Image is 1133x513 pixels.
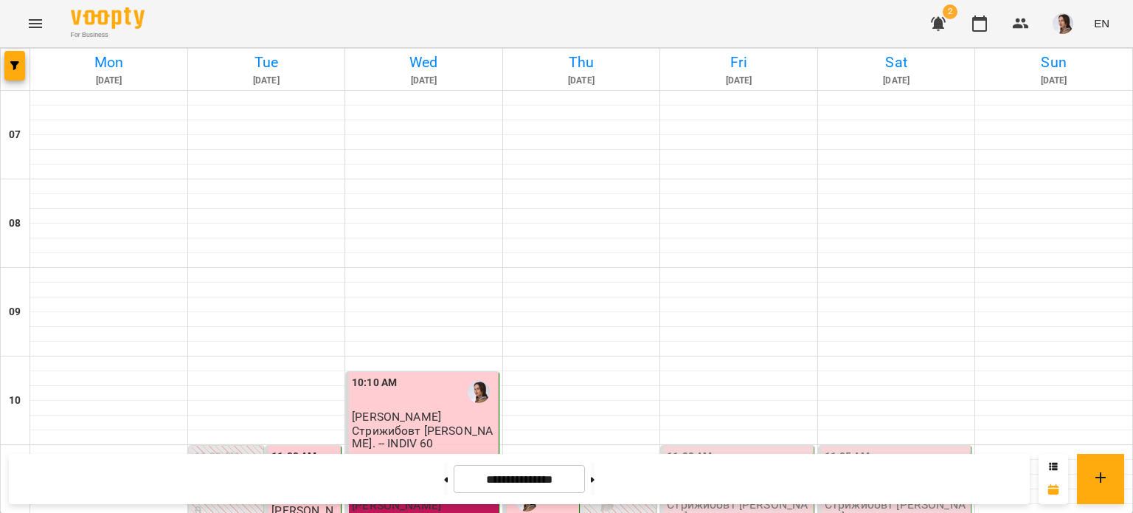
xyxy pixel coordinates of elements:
h6: Sat [820,51,973,74]
h6: [DATE] [820,74,973,88]
h6: 10 [9,393,21,409]
h6: 07 [9,127,21,143]
span: [PERSON_NAME] [352,410,441,424]
h6: [DATE] [190,74,343,88]
h6: [DATE] [505,74,658,88]
h6: Tue [190,51,343,74]
h6: [DATE] [977,74,1130,88]
h6: [DATE] [662,74,815,88]
span: 2 [943,4,957,19]
button: EN [1088,10,1115,37]
img: Стрижибовт Соломія [468,381,490,403]
h6: 08 [9,216,21,232]
button: Menu [18,6,53,41]
h6: [DATE] [32,74,185,88]
h6: Wed [347,51,500,74]
h6: Fri [662,51,815,74]
img: Voopty Logo [71,7,145,29]
h6: 09 [9,304,21,320]
h6: Mon [32,51,185,74]
h6: Thu [505,51,658,74]
span: For Business [71,30,145,40]
span: EN [1094,16,1109,31]
img: 6a03a0f17c1b85eb2e33e2f5271eaff0.png [1053,13,1073,34]
h6: Sun [977,51,1130,74]
label: 10:10 AM [352,375,397,391]
p: Стрижибовт [PERSON_NAME]. -- INDIV 60 [352,424,496,450]
h6: [DATE] [347,74,500,88]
